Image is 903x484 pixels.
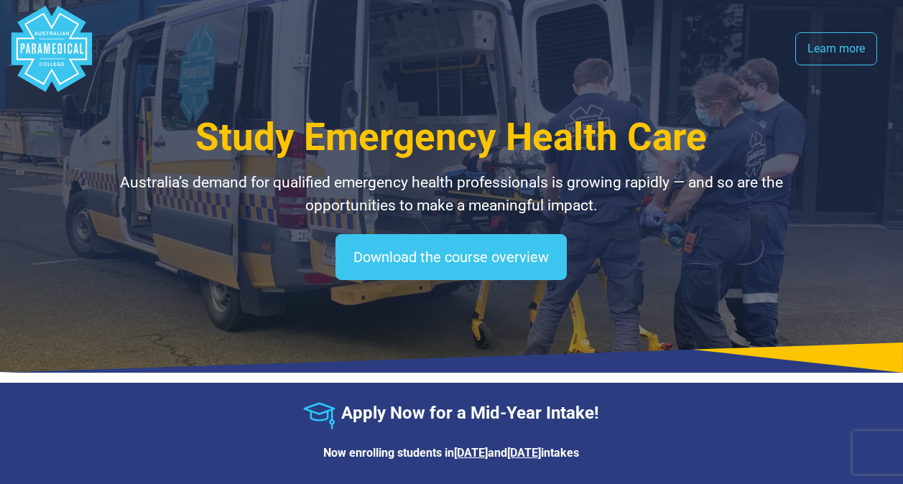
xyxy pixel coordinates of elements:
div: Australian Paramedical College [9,6,95,92]
strong: Now enrolling students in and intakes [323,446,579,460]
a: Download the course overview [335,234,567,280]
strong: Apply Now for a Mid-Year Intake! [341,403,599,423]
u: [DATE] [454,446,488,460]
u: [DATE] [507,446,541,460]
span: Study Emergency Health Care [195,115,707,159]
p: Australia’s demand for qualified emergency health professionals is growing rapidly — and so are t... [75,172,828,217]
a: Learn more [795,32,877,65]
